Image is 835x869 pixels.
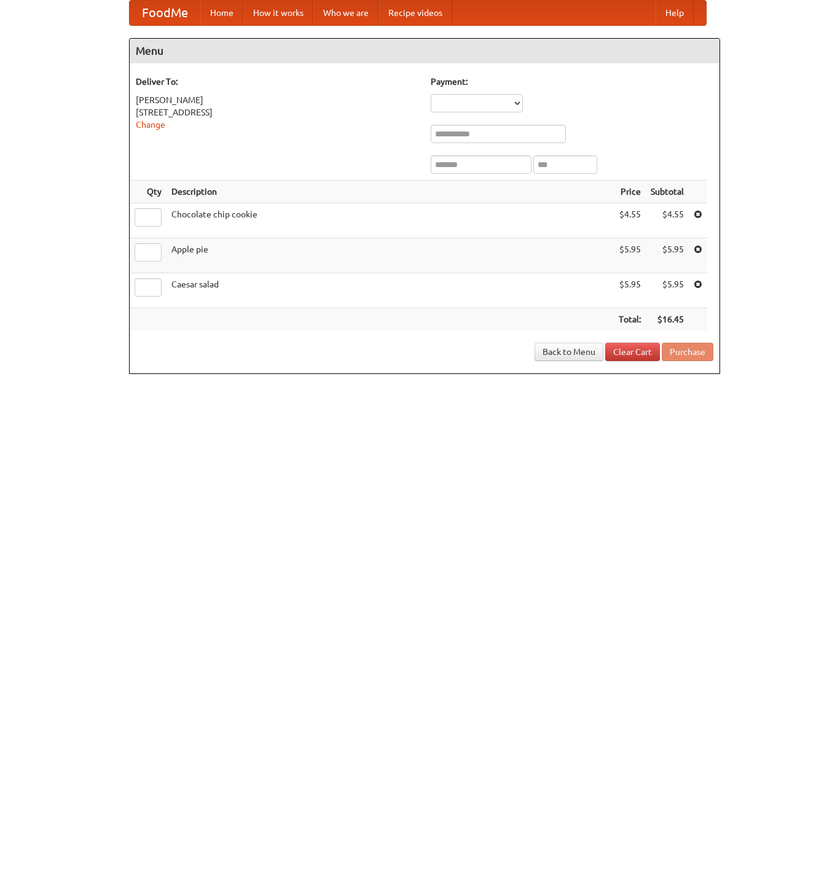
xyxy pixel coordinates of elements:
[646,308,689,331] th: $16.45
[378,1,452,25] a: Recipe videos
[614,308,646,331] th: Total:
[614,203,646,238] td: $4.55
[605,343,660,361] a: Clear Cart
[167,203,614,238] td: Chocolate chip cookie
[136,94,418,106] div: [PERSON_NAME]
[614,238,646,273] td: $5.95
[614,181,646,203] th: Price
[646,238,689,273] td: $5.95
[646,273,689,308] td: $5.95
[167,273,614,308] td: Caesar salad
[646,181,689,203] th: Subtotal
[136,106,418,119] div: [STREET_ADDRESS]
[167,238,614,273] td: Apple pie
[130,1,200,25] a: FoodMe
[431,76,713,88] h5: Payment:
[614,273,646,308] td: $5.95
[646,203,689,238] td: $4.55
[136,76,418,88] h5: Deliver To:
[662,343,713,361] button: Purchase
[313,1,378,25] a: Who we are
[167,181,614,203] th: Description
[136,120,165,130] a: Change
[130,39,719,63] h4: Menu
[200,1,243,25] a: Home
[130,181,167,203] th: Qty
[656,1,694,25] a: Help
[535,343,603,361] a: Back to Menu
[243,1,313,25] a: How it works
